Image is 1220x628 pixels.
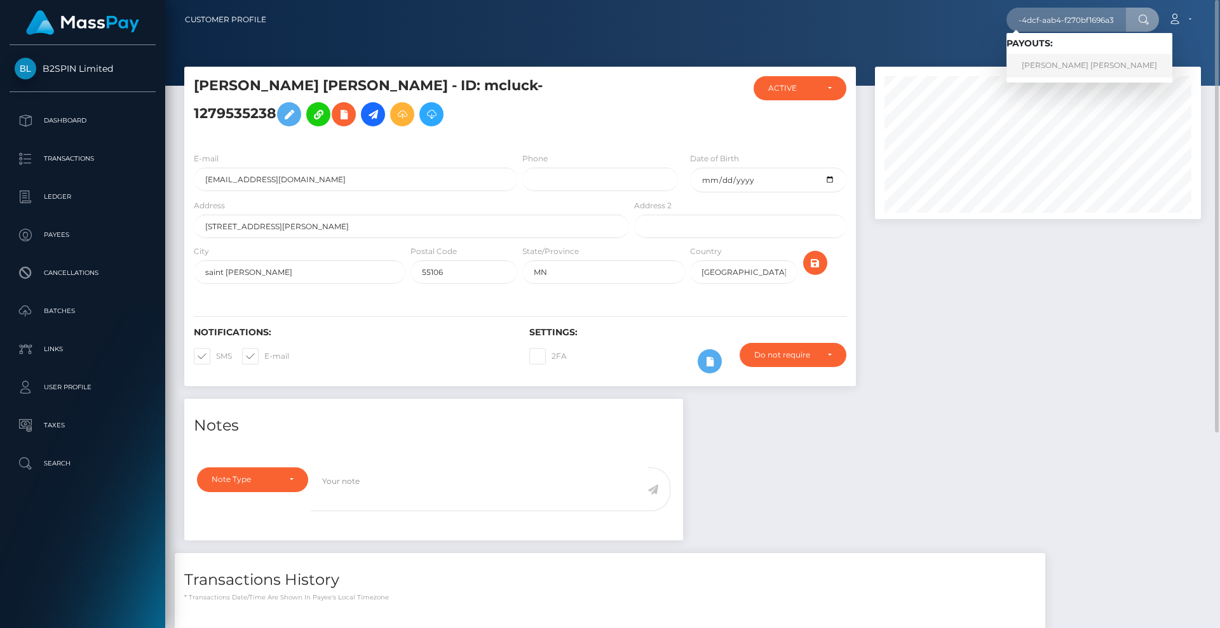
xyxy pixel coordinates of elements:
[1006,8,1126,32] input: Search...
[522,246,579,257] label: State/Province
[194,348,232,364] label: SMS
[754,350,817,360] div: Do not require
[10,371,156,403] a: User Profile
[15,225,151,244] p: Payees
[1006,38,1172,49] h6: Payouts:
[690,246,722,257] label: Country
[184,592,1036,602] p: * Transactions date/time are shown in payee's local timezone
[522,153,548,164] label: Phone
[194,415,674,437] h4: Notes
[15,340,151,359] p: Links
[10,448,156,479] a: Search
[242,348,289,364] label: E-mail
[740,343,846,367] button: Do not require
[10,295,156,327] a: Batches
[15,111,151,130] p: Dashboard
[15,302,151,321] p: Batches
[194,246,209,257] label: City
[15,187,151,206] p: Ledger
[690,153,739,164] label: Date of Birth
[197,467,308,491] button: Note Type
[15,264,151,283] p: Cancellations
[10,257,156,289] a: Cancellations
[212,474,279,484] div: Note Type
[194,153,219,164] label: E-mail
[15,149,151,168] p: Transactions
[634,200,672,211] label: Address 2
[10,63,156,74] span: B2SPIN Limited
[10,181,156,213] a: Ledger
[10,333,156,365] a: Links
[10,105,156,137] a: Dashboard
[184,569,1036,591] h4: Transactions History
[194,76,622,133] h5: [PERSON_NAME] [PERSON_NAME] - ID: mcluck-1279535238
[15,454,151,473] p: Search
[26,10,139,35] img: MassPay Logo
[410,246,457,257] label: Postal Code
[15,416,151,435] p: Taxes
[10,219,156,251] a: Payees
[15,378,151,397] p: User Profile
[15,58,36,79] img: B2SPIN Limited
[194,200,225,211] label: Address
[10,410,156,441] a: Taxes
[194,327,510,338] h6: Notifications:
[768,83,817,93] div: ACTIVE
[1006,54,1172,77] a: [PERSON_NAME] [PERSON_NAME]
[529,348,567,364] label: 2FA
[529,327,846,338] h6: Settings:
[185,6,266,33] a: Customer Profile
[361,102,385,126] a: Initiate Payout
[10,143,156,175] a: Transactions
[754,76,846,100] button: ACTIVE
